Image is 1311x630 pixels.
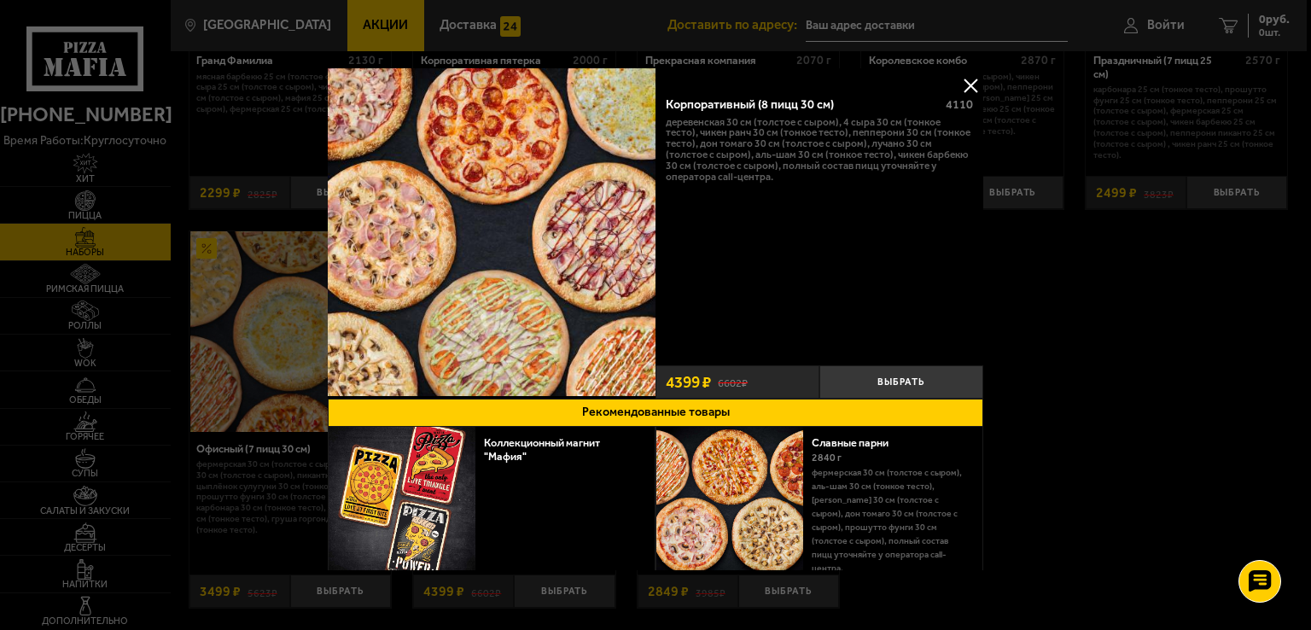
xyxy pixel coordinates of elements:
[812,452,842,464] span: 2840 г
[812,466,970,575] p: Фермерская 30 см (толстое с сыром), Аль-Шам 30 см (тонкое тесто), [PERSON_NAME] 30 см (толстое с ...
[812,436,902,449] a: Славные парни
[328,399,983,427] button: Рекомендованные товары
[666,374,711,390] span: 4399 ₽
[328,68,655,396] img: Корпоративный (8 пицц 30 см)
[666,117,973,183] p: Деревенская 30 см (толстое с сыром), 4 сыра 30 см (тонкое тесто), Чикен Ранч 30 см (тонкое тесто)...
[328,68,655,399] a: Корпоративный (8 пицц 30 см)
[666,97,933,112] div: Корпоративный (8 пицц 30 см)
[819,365,983,399] button: Выбрать
[484,436,600,463] a: Коллекционный магнит "Мафия"
[718,375,748,389] s: 6602 ₽
[946,97,973,112] span: 4110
